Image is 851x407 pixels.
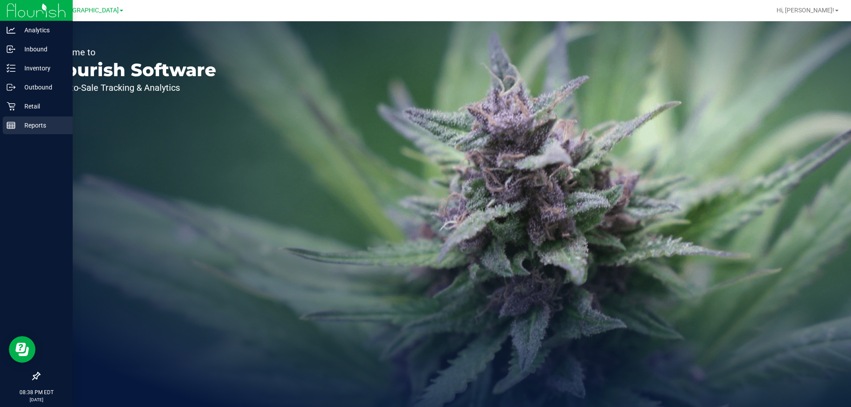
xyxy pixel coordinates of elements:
[16,25,69,35] p: Analytics
[48,61,216,79] p: Flourish Software
[7,45,16,54] inline-svg: Inbound
[48,83,216,92] p: Seed-to-Sale Tracking & Analytics
[4,396,69,403] p: [DATE]
[9,336,35,363] iframe: Resource center
[16,120,69,131] p: Reports
[16,82,69,93] p: Outbound
[7,83,16,92] inline-svg: Outbound
[7,64,16,73] inline-svg: Inventory
[777,7,834,14] span: Hi, [PERSON_NAME]!
[7,26,16,35] inline-svg: Analytics
[16,44,69,54] p: Inbound
[48,48,216,57] p: Welcome to
[16,101,69,112] p: Retail
[4,388,69,396] p: 08:38 PM EDT
[7,121,16,130] inline-svg: Reports
[58,7,119,14] span: [GEOGRAPHIC_DATA]
[16,63,69,74] p: Inventory
[7,102,16,111] inline-svg: Retail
